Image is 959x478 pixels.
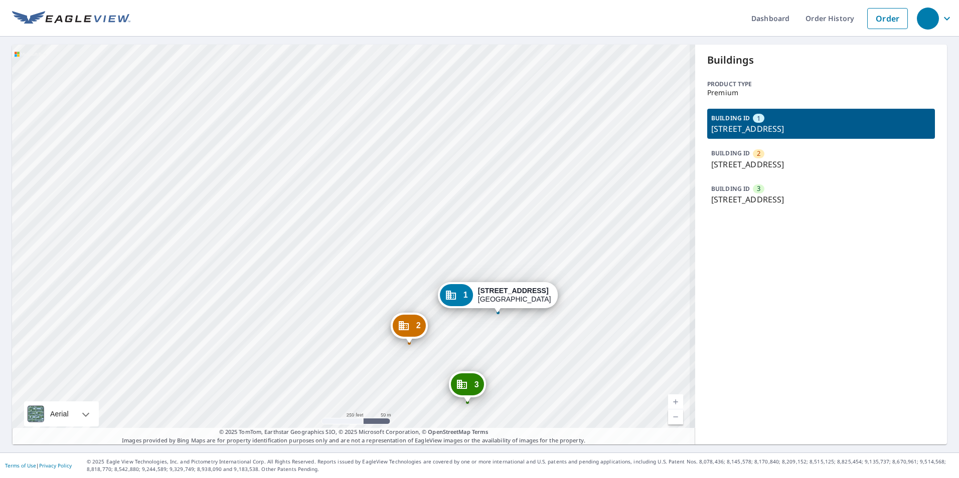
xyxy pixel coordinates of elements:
[757,184,760,193] span: 3
[428,428,470,435] a: OpenStreetMap
[39,462,72,469] a: Privacy Policy
[449,371,486,402] div: Dropped pin, building 3, Commercial property, 1756 Pear St Harrisonburg, VA 22801
[478,287,551,304] div: [GEOGRAPHIC_DATA]
[472,428,489,435] a: Terms
[711,123,931,135] p: [STREET_ADDRESS]
[478,287,549,295] strong: [STREET_ADDRESS]
[757,149,760,158] span: 2
[87,458,954,473] p: © 2025 Eagle View Technologies, Inc. and Pictometry International Corp. All Rights Reserved. Repo...
[416,322,421,329] span: 2
[668,394,683,409] a: Current Level 17.658963082164934, Zoom In
[474,381,479,388] span: 3
[12,428,695,444] p: Images provided by Bing Maps are for property identification purposes only and are not a represen...
[438,282,558,313] div: Dropped pin, building 1, Commercial property, 1750 Pear St Harrisonburg, VA 22801
[5,462,72,468] p: |
[12,11,130,26] img: EV Logo
[707,53,935,68] p: Buildings
[711,114,750,122] p: BUILDING ID
[707,89,935,97] p: Premium
[391,313,428,344] div: Dropped pin, building 2, Commercial property, 1754 Pear St Harrisonburg, VA 22801
[5,462,36,469] a: Terms of Use
[711,149,750,157] p: BUILDING ID
[47,401,72,426] div: Aerial
[711,158,931,170] p: [STREET_ADDRESS]
[867,8,908,29] a: Order
[711,193,931,205] p: [STREET_ADDRESS]
[711,184,750,193] p: BUILDING ID
[757,114,760,123] span: 1
[24,401,99,426] div: Aerial
[219,428,489,436] span: © 2025 TomTom, Earthstar Geographics SIO, © 2025 Microsoft Corporation, ©
[707,80,935,89] p: Product type
[668,409,683,424] a: Current Level 17.658963082164934, Zoom Out
[463,291,468,299] span: 1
